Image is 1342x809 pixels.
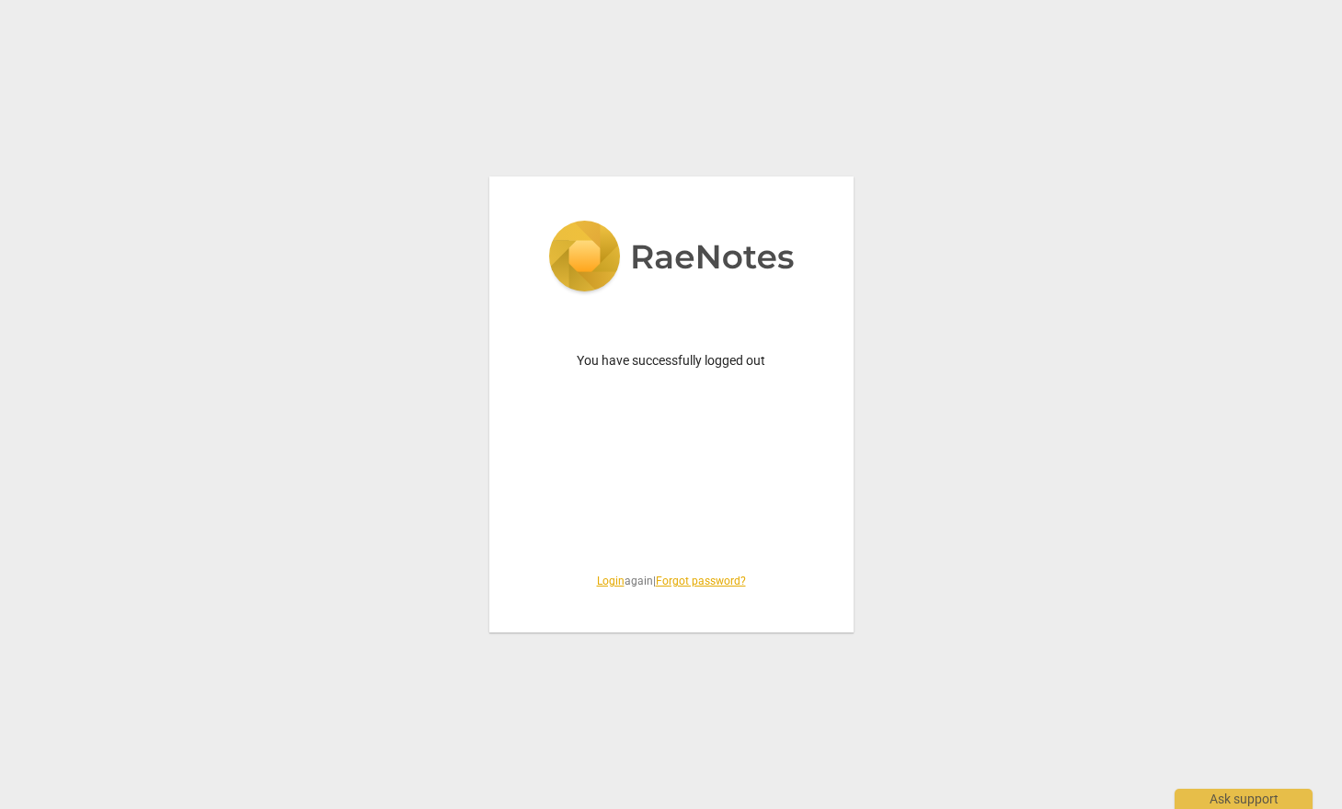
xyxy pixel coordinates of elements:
[533,574,809,589] span: again |
[656,575,746,587] a: Forgot password?
[1175,789,1313,809] div: Ask support
[548,221,795,296] img: 5ac2273c67554f335776073100b6d88f.svg
[533,351,809,370] p: You have successfully logged out
[597,575,625,587] a: Login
